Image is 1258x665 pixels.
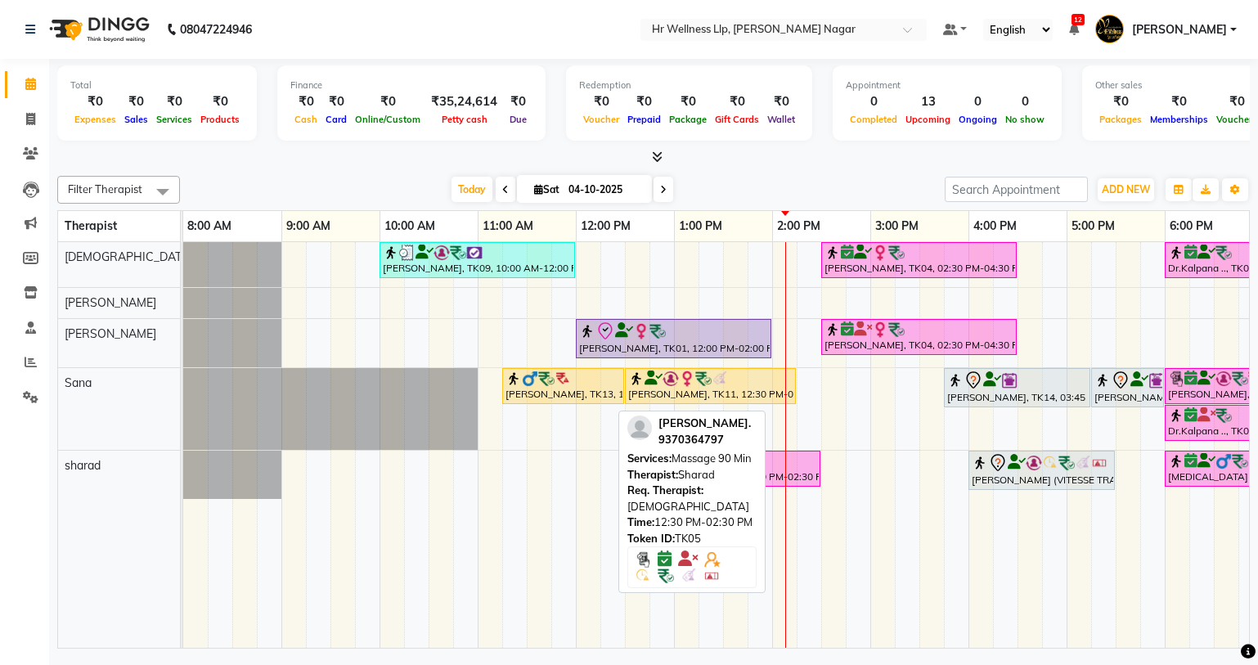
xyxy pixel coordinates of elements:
[1132,21,1227,38] span: [PERSON_NAME]
[504,92,532,111] div: ₹0
[823,321,1015,353] div: [PERSON_NAME], TK04, 02:30 PM-04:30 PM, Massage 90 Min
[120,114,152,125] span: Sales
[579,92,623,111] div: ₹0
[1001,114,1049,125] span: No show
[1001,92,1049,111] div: 0
[627,531,757,547] div: TK05
[1067,214,1119,238] a: 5:00 PM
[183,214,236,238] a: 8:00 AM
[42,7,154,52] img: logo
[579,79,799,92] div: Redemption
[452,177,492,202] span: Today
[846,114,901,125] span: Completed
[321,114,351,125] span: Card
[564,177,645,202] input: 2025-10-04
[658,416,751,429] span: [PERSON_NAME].
[627,532,675,545] span: Token ID:
[282,214,335,238] a: 9:00 AM
[65,458,101,473] span: sharad
[152,92,196,111] div: ₹0
[675,214,726,238] a: 1:00 PM
[945,177,1088,202] input: Search Appointment
[70,79,244,92] div: Total
[65,326,156,341] span: [PERSON_NAME]
[290,92,321,111] div: ₹0
[1098,178,1154,201] button: ADD NEW
[1072,14,1085,25] span: 12
[665,114,711,125] span: Package
[351,92,425,111] div: ₹0
[579,114,623,125] span: Voucher
[627,514,757,531] div: 12:30 PM-02:30 PM
[196,114,244,125] span: Products
[1093,371,1162,405] div: [PERSON_NAME], TK14, 05:15 PM-06:00 PM, Massage 60 Min
[1102,183,1150,195] span: ADD NEW
[711,92,763,111] div: ₹0
[846,92,901,111] div: 0
[65,249,192,264] span: [DEMOGRAPHIC_DATA]
[901,114,955,125] span: Upcoming
[763,114,799,125] span: Wallet
[152,114,196,125] span: Services
[658,432,751,448] div: 9370364797
[290,114,321,125] span: Cash
[901,92,955,111] div: 13
[763,92,799,111] div: ₹0
[955,114,1001,125] span: Ongoing
[381,245,573,276] div: [PERSON_NAME], TK09, 10:00 AM-12:00 PM, Massage 90 Min
[623,114,665,125] span: Prepaid
[425,92,504,111] div: ₹35,24,614
[955,92,1001,111] div: 0
[577,321,770,356] div: [PERSON_NAME], TK01, 12:00 PM-02:00 PM, Massage 90 Min
[290,79,532,92] div: Finance
[577,214,635,238] a: 12:00 PM
[665,92,711,111] div: ₹0
[478,214,537,238] a: 11:00 AM
[627,416,652,440] img: profile
[1166,214,1217,238] a: 6:00 PM
[627,452,672,465] span: Services:
[504,371,622,402] div: [PERSON_NAME], TK13, 11:15 AM-12:30 PM, Deep Tissue Massage with Wintergreen oil 60 Min
[438,114,492,125] span: Petty cash
[711,114,763,125] span: Gift Cards
[180,7,252,52] b: 08047224946
[1095,92,1146,111] div: ₹0
[1095,15,1124,43] img: Hambirrao Mulik
[627,467,757,483] div: Sharad
[946,371,1089,405] div: [PERSON_NAME], TK14, 03:45 PM-05:15 PM, Massage 60 Min
[120,92,152,111] div: ₹0
[70,92,120,111] div: ₹0
[969,214,1021,238] a: 4:00 PM
[627,468,678,481] span: Therapist:
[970,453,1113,488] div: [PERSON_NAME] (VITESSE TRAVELS) GSTIN - 27ABBPB3085C1Z8, TK02, 04:00 PM-05:30 PM, Massage 60 Min
[627,371,794,402] div: [PERSON_NAME], TK11, 12:30 PM-02:15 PM, Massage 90 Min
[627,483,703,497] span: Req. Therapist:
[1146,92,1212,111] div: ₹0
[321,92,351,111] div: ₹0
[627,483,757,514] div: [DEMOGRAPHIC_DATA]
[505,114,531,125] span: Due
[846,79,1049,92] div: Appointment
[672,452,752,465] span: Massage 90 Min
[1146,114,1212,125] span: Memberships
[65,218,117,233] span: Therapist
[196,92,244,111] div: ₹0
[871,214,923,238] a: 3:00 PM
[627,515,654,528] span: Time:
[823,245,1015,276] div: [PERSON_NAME], TK04, 02:30 PM-04:30 PM, Massage 90 Min
[623,92,665,111] div: ₹0
[380,214,439,238] a: 10:00 AM
[1069,22,1079,37] a: 12
[70,114,120,125] span: Expenses
[65,375,92,390] span: Sana
[773,214,824,238] a: 2:00 PM
[1095,114,1146,125] span: Packages
[351,114,425,125] span: Online/Custom
[68,182,142,195] span: Filter Therapist
[530,183,564,195] span: Sat
[65,295,156,310] span: [PERSON_NAME]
